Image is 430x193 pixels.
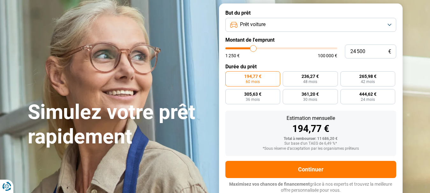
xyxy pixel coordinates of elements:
[388,49,391,54] span: €
[230,116,391,121] div: Estimation mensuelle
[246,98,260,101] span: 36 mois
[225,18,396,32] button: Prêt voiture
[361,80,375,84] span: 42 mois
[246,80,260,84] span: 60 mois
[225,64,396,70] label: Durée du prêt
[318,53,337,58] span: 100 000 €
[225,53,240,58] span: 1 250 €
[229,182,310,187] span: Maximisez vos chances de financement
[303,80,317,84] span: 48 mois
[244,92,261,96] span: 305,63 €
[302,92,319,96] span: 361,20 €
[361,98,375,101] span: 24 mois
[225,10,396,16] label: But du prêt
[230,141,391,146] div: Sur base d'un TAEG de 6,49 %*
[230,137,391,141] div: Total à rembourser: 11 686,20 €
[303,98,317,101] span: 30 mois
[302,74,319,79] span: 236,27 €
[359,74,376,79] span: 265,98 €
[244,74,261,79] span: 194,77 €
[28,100,211,149] h1: Simulez votre prêt rapidement
[240,21,266,28] span: Prêt voiture
[359,92,376,96] span: 444,62 €
[230,147,391,151] div: *Sous réserve d'acceptation par les organismes prêteurs
[230,124,391,134] div: 194,77 €
[225,37,396,43] label: Montant de l'emprunt
[225,161,396,178] button: Continuer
